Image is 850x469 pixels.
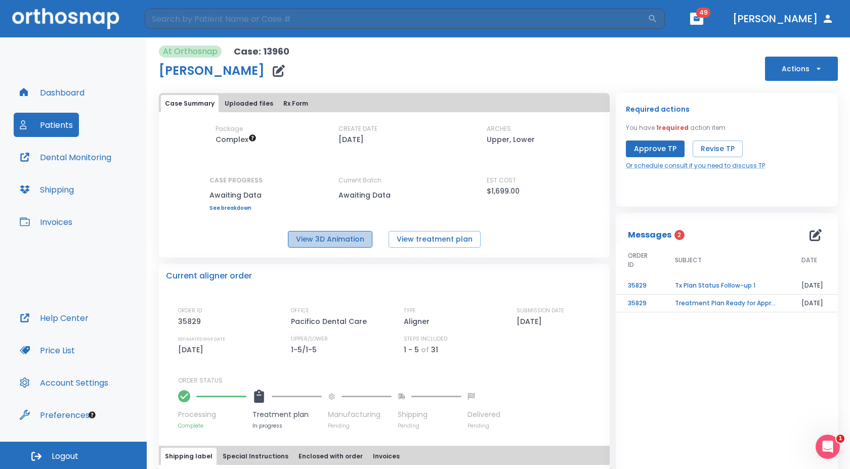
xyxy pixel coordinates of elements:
[14,338,81,362] button: Price List
[178,422,246,430] p: Complete
[328,409,392,420] p: Manufacturing
[616,295,663,312] td: 35829
[328,422,392,430] p: Pending
[14,306,95,330] button: Help Center
[729,10,838,28] button: [PERSON_NAME]
[252,409,322,420] p: Treatment plan
[161,95,608,112] div: tabs
[789,277,838,295] td: [DATE]
[626,161,765,170] a: Or schedule consult if you need to discuss TP
[338,133,364,146] p: [DATE]
[145,9,648,29] input: Search by Patient Name or Case #
[219,448,292,465] button: Special Instructions
[14,145,117,169] button: Dental Monitoring
[234,45,289,58] p: Case: 13960
[166,270,252,282] p: Current aligner order
[252,422,322,430] p: In progress
[656,123,689,132] span: 1 required
[52,451,78,462] span: Logout
[431,344,438,356] p: 31
[221,95,277,112] button: Uploaded files
[421,344,429,356] p: of
[675,256,702,265] span: SUBJECT
[291,344,320,356] p: 1-5/1-5
[628,251,651,269] span: ORDER ID
[209,205,263,211] a: See breakdown
[696,8,711,18] span: 49
[517,315,545,327] p: [DATE]
[161,448,608,465] div: tabs
[288,231,372,248] button: View 3D Animation
[487,185,520,197] p: $1,699.00
[14,210,78,234] button: Invoices
[279,95,312,112] button: Rx Form
[178,409,246,420] p: Processing
[216,134,257,145] span: Up to 50 Steps (100 aligners)
[338,176,430,185] p: Current Batch
[178,376,603,385] p: ORDER STATUS
[291,306,309,315] p: OFFICE
[178,306,202,315] p: ORDER ID
[209,189,263,201] p: Awaiting Data
[291,335,328,344] p: UPPER/LOWER
[467,409,500,420] p: Delivered
[338,124,377,133] p: CREATE DATE
[12,8,119,29] img: Orthosnap
[178,344,207,356] p: [DATE]
[404,344,419,356] p: 1 - 5
[398,422,461,430] p: Pending
[628,229,671,241] p: Messages
[398,409,461,420] p: Shipping
[467,422,500,430] p: Pending
[836,435,844,443] span: 1
[404,315,433,327] p: Aligner
[338,189,430,201] p: Awaiting Data
[389,231,481,248] button: View treatment plan
[14,80,91,105] button: Dashboard
[294,448,367,465] button: Enclosed with order
[404,306,416,315] p: TYPE
[816,435,840,459] iframe: Intercom live chat
[14,113,79,137] button: Patients
[14,403,96,427] button: Preferences
[626,140,685,157] button: Approve TP
[14,370,114,395] button: Account Settings
[789,295,838,312] td: [DATE]
[626,123,726,132] p: You have action item
[765,57,838,81] button: Actions
[161,448,217,465] button: Shipping label
[178,335,225,344] p: ESTIMATED SHIP DATE
[159,65,265,77] h1: [PERSON_NAME]
[216,124,243,133] p: Package
[291,315,370,327] p: Pacifico Dental Care
[487,133,535,146] p: Upper, Lower
[369,448,404,465] button: Invoices
[487,124,511,133] p: ARCHES
[163,45,218,58] p: At Orthosnap
[14,177,80,202] button: Shipping
[178,315,204,327] p: 35829
[161,95,219,112] button: Case Summary
[663,295,789,312] td: Treatment Plan Ready for Approval!
[517,306,564,315] p: SUBMISSION DATE
[404,335,447,344] p: STEPS INCLUDED
[88,410,97,419] div: Tooltip anchor
[626,103,690,115] p: Required actions
[487,176,516,185] p: EST COST
[693,140,743,157] button: Revise TP
[663,277,789,295] td: Tx Plan Status Follow-up 1
[801,256,817,265] span: DATE
[616,277,663,295] td: 35829
[674,230,685,240] span: 2
[209,176,263,185] p: CASE PROGRESS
